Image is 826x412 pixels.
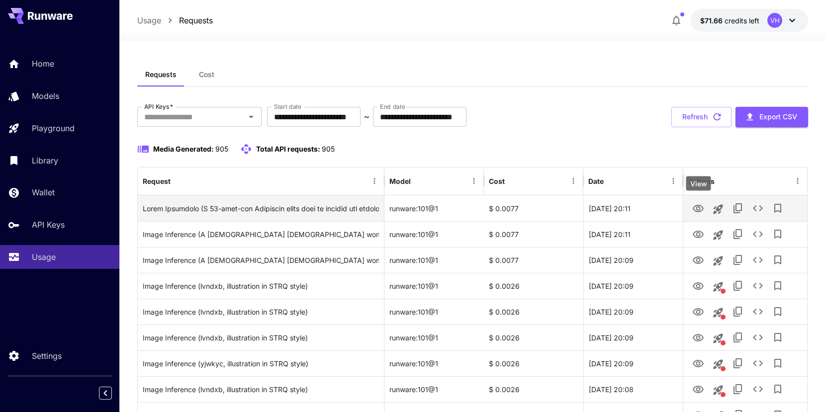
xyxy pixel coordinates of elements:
[583,195,683,221] div: 21 Sep, 2025 20:11
[583,221,683,247] div: 21 Sep, 2025 20:11
[244,110,258,124] button: Open
[484,195,583,221] div: $ 0.0077
[767,13,782,28] div: VH
[748,302,768,322] button: See details
[143,222,379,247] div: Click to copy prompt
[768,224,788,244] button: Add to library
[708,380,728,400] button: This request includes a reference image. Clicking this will load all other parameters, but for pr...
[748,224,768,244] button: See details
[99,387,112,400] button: Collapse sidebar
[708,354,728,374] button: This request includes a reference image. Clicking this will load all other parameters, but for pr...
[728,302,748,322] button: Copy TaskUUID
[768,379,788,399] button: Add to library
[690,9,808,32] button: $71.6587VH
[484,247,583,273] div: $ 0.0077
[688,353,708,373] button: View
[671,107,732,127] button: Refresh
[605,174,619,188] button: Sort
[380,102,405,111] label: End date
[153,145,214,153] span: Media Generated:
[484,221,583,247] div: $ 0.0077
[583,376,683,402] div: 21 Sep, 2025 20:08
[583,325,683,350] div: 21 Sep, 2025 20:09
[708,251,728,271] button: Launch in playground
[384,195,484,221] div: runware:101@1
[708,303,728,323] button: This request includes a reference image. Clicking this will load all other parameters, but for pr...
[791,174,805,188] button: Menu
[688,249,708,270] button: View
[106,384,119,402] div: Collapse sidebar
[256,145,320,153] span: Total API requests:
[768,353,788,373] button: Add to library
[484,350,583,376] div: $ 0.0026
[489,177,505,185] div: Cost
[384,247,484,273] div: runware:101@1
[143,351,379,376] div: Click to copy prompt
[728,198,748,218] button: Copy TaskUUID
[728,353,748,373] button: Copy TaskUUID
[32,186,55,198] p: Wallet
[484,376,583,402] div: $ 0.0026
[144,102,173,111] label: API Keys
[686,176,711,191] div: View
[484,325,583,350] div: $ 0.0026
[145,70,177,79] span: Requests
[748,379,768,399] button: See details
[143,377,379,402] div: Click to copy prompt
[700,15,759,26] div: $71.6587
[143,196,379,221] div: Click to copy prompt
[583,350,683,376] div: 21 Sep, 2025 20:09
[199,70,214,79] span: Cost
[728,328,748,347] button: Copy TaskUUID
[32,58,54,70] p: Home
[708,225,728,245] button: Launch in playground
[32,122,75,134] p: Playground
[215,145,228,153] span: 905
[506,174,520,188] button: Sort
[688,379,708,399] button: View
[688,224,708,244] button: View
[583,273,683,299] div: 21 Sep, 2025 20:09
[143,325,379,350] div: Click to copy prompt
[728,224,748,244] button: Copy TaskUUID
[467,174,481,188] button: Menu
[700,16,725,25] span: $71.66
[384,299,484,325] div: runware:101@1
[583,299,683,325] div: 21 Sep, 2025 20:09
[748,353,768,373] button: See details
[566,174,580,188] button: Menu
[143,299,379,325] div: Click to copy prompt
[32,251,56,263] p: Usage
[708,329,728,348] button: This request includes a reference image. Clicking this will load all other parameters, but for pr...
[768,302,788,322] button: Add to library
[728,250,748,270] button: Copy TaskUUID
[367,174,381,188] button: Menu
[748,250,768,270] button: See details
[179,14,213,26] p: Requests
[748,198,768,218] button: See details
[484,273,583,299] div: $ 0.0026
[725,16,759,25] span: credits left
[32,155,58,166] p: Library
[666,174,680,188] button: Menu
[583,247,683,273] div: 21 Sep, 2025 20:09
[708,277,728,297] button: This request includes a reference image. Clicking this will load all other parameters, but for pr...
[32,90,59,102] p: Models
[688,198,708,218] button: View
[768,198,788,218] button: Add to library
[768,328,788,347] button: Add to library
[728,379,748,399] button: Copy TaskUUID
[137,14,161,26] a: Usage
[274,102,301,111] label: Start date
[32,350,62,362] p: Settings
[384,221,484,247] div: runware:101@1
[735,107,808,127] button: Export CSV
[688,301,708,322] button: View
[384,376,484,402] div: runware:101@1
[32,219,65,231] p: API Keys
[143,247,379,273] div: Click to copy prompt
[364,111,369,123] p: ~
[137,14,213,26] nav: breadcrumb
[688,327,708,347] button: View
[748,276,768,296] button: See details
